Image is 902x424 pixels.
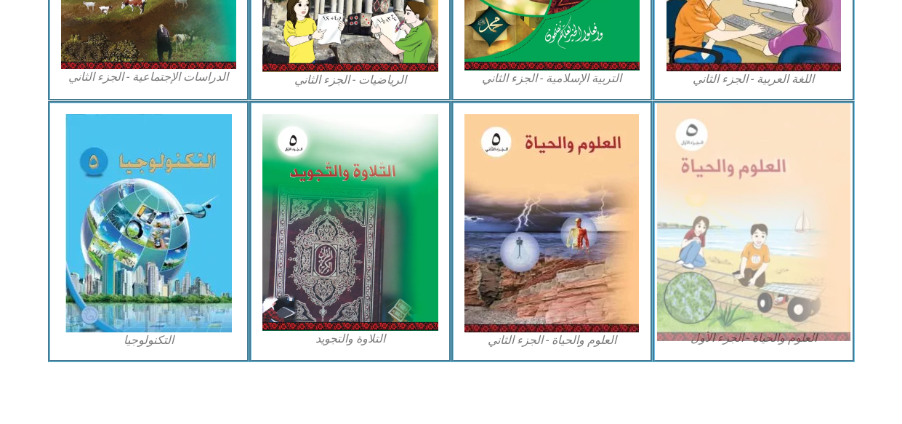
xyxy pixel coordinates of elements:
figcaption: الدراسات الإجتماعية - الجزء الثاني [61,69,237,85]
figcaption: التربية الإسلامية - الجزء الثاني [464,71,640,87]
figcaption: العلوم والحياة - الجزء الثاني [464,332,640,348]
figcaption: الرياضيات - الجزء الثاني [262,72,438,88]
figcaption: التكنولوجيا [61,332,237,348]
figcaption: التلاوة والتجويد [262,331,438,347]
figcaption: اللغة العربية - الجزء الثاني [666,71,842,87]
